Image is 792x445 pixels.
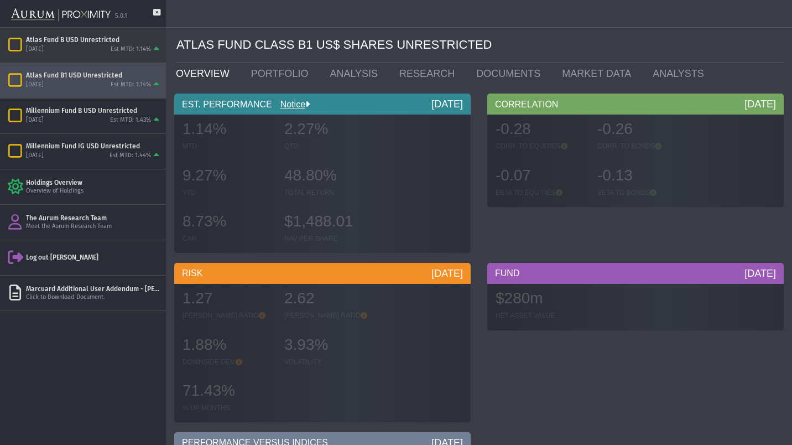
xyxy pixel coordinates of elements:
div: Overview of Holdings [26,187,161,195]
div: [DATE] [744,97,776,111]
div: 2.62 [284,288,375,311]
div: Est MTD: 1.44% [110,152,151,160]
div: Log out [PERSON_NAME] [26,253,161,262]
div: [DATE] [26,152,44,160]
div: Est MTD: 1.14% [111,81,151,89]
div: Holdings Overview [26,178,161,187]
div: $280m [496,288,586,311]
img: Aurum-Proximity%20white.svg [11,3,111,27]
div: [DATE] [26,81,44,89]
a: DOCUMENTS [468,63,554,85]
div: NET ASSET VALUE [496,311,586,320]
div: FUND [487,263,784,284]
div: DOWNSIDE DEV. [183,358,273,366]
a: MARKET DATA [554,63,644,85]
a: ANALYSIS [321,63,391,85]
div: Atlas Fund B1 USD Unrestricted [26,71,161,80]
div: MTD [183,142,273,151]
div: NAV PER SHARE [284,234,375,243]
div: ATLAS FUND CLASS B1 US$ SHARES UNRESTRICTED [176,28,784,63]
span: 1.14% [183,120,226,137]
div: 1.27 [183,288,273,311]
span: -0.28 [496,120,531,137]
div: VOLATILITY [284,358,375,366]
a: OVERVIEW [168,63,243,85]
a: RESEARCH [391,63,468,85]
div: -0.07 [496,165,586,188]
div: TOTAL RETURN [284,188,375,197]
div: CORRELATION [487,94,784,115]
div: 5.0.1 [115,12,127,20]
div: [PERSON_NAME] RATIO [183,311,273,320]
div: Millennium Fund IG USD Unrestricted [26,142,161,151]
div: % UP MONTHS [183,403,273,412]
div: 48.80% [284,165,375,188]
div: Meet the Aurum Research Team [26,222,161,231]
div: 1.88% [183,334,273,358]
div: 3.93% [284,334,375,358]
div: -0.13 [597,165,688,188]
div: CORR. TO BONDS [597,142,688,151]
div: -0.26 [597,118,688,142]
div: [DATE] [744,267,776,280]
div: Notice [272,99,310,111]
div: Atlas Fund B USD Unrestricted [26,35,161,44]
div: [DATE] [26,45,44,54]
div: 8.73% [183,211,273,234]
div: [PERSON_NAME] RATIO [284,311,375,320]
div: Est MTD: 1.14% [111,45,151,54]
div: CORR. TO EQUITIES [496,142,586,151]
div: BETA TO EQUITIES [496,188,586,197]
div: [DATE] [431,267,463,280]
div: EST. PERFORMANCE [174,94,471,115]
div: Est MTD: 1.43% [110,116,151,125]
div: [DATE] [431,97,463,111]
a: ANALYSTS [644,63,717,85]
div: YTD [183,188,273,197]
a: Notice [272,100,305,109]
div: CAR [183,234,273,243]
div: $1,488.01 [284,211,375,234]
div: The Aurum Research Team [26,214,161,222]
div: 71.43% [183,380,273,403]
div: QTD [284,142,375,151]
div: Click to Download Document. [26,293,161,302]
div: RISK [174,263,471,284]
div: Marcuard Additional User Addendum - [PERSON_NAME] - Signed.pdf [26,284,161,293]
div: BETA TO BONDS [597,188,688,197]
span: 2.27% [284,120,328,137]
div: Millennium Fund B USD Unrestricted [26,106,161,115]
div: 9.27% [183,165,273,188]
a: PORTFOLIO [243,63,322,85]
div: [DATE] [26,116,44,125]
